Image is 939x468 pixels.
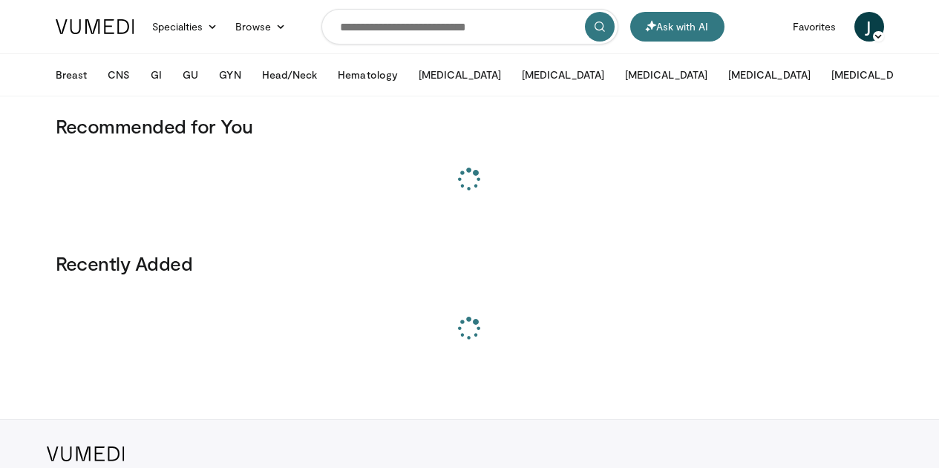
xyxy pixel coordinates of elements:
button: Ask with AI [630,12,724,42]
a: J [854,12,884,42]
a: Specialties [143,12,227,42]
a: Browse [226,12,295,42]
button: Breast [47,60,96,90]
button: [MEDICAL_DATA] [719,60,819,90]
img: VuMedi Logo [56,19,134,34]
button: GYN [210,60,249,90]
button: CNS [99,60,139,90]
h3: Recently Added [56,251,884,275]
button: Hematology [329,60,407,90]
h3: Recommended for You [56,114,884,138]
button: [MEDICAL_DATA] [616,60,716,90]
img: VuMedi Logo [47,446,125,461]
button: [MEDICAL_DATA] [410,60,510,90]
button: Head/Neck [253,60,327,90]
button: [MEDICAL_DATA] [513,60,613,90]
input: Search topics, interventions [321,9,618,45]
button: GI [142,60,171,90]
button: GU [174,60,207,90]
button: [MEDICAL_DATA] [822,60,923,90]
a: Favorites [784,12,845,42]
